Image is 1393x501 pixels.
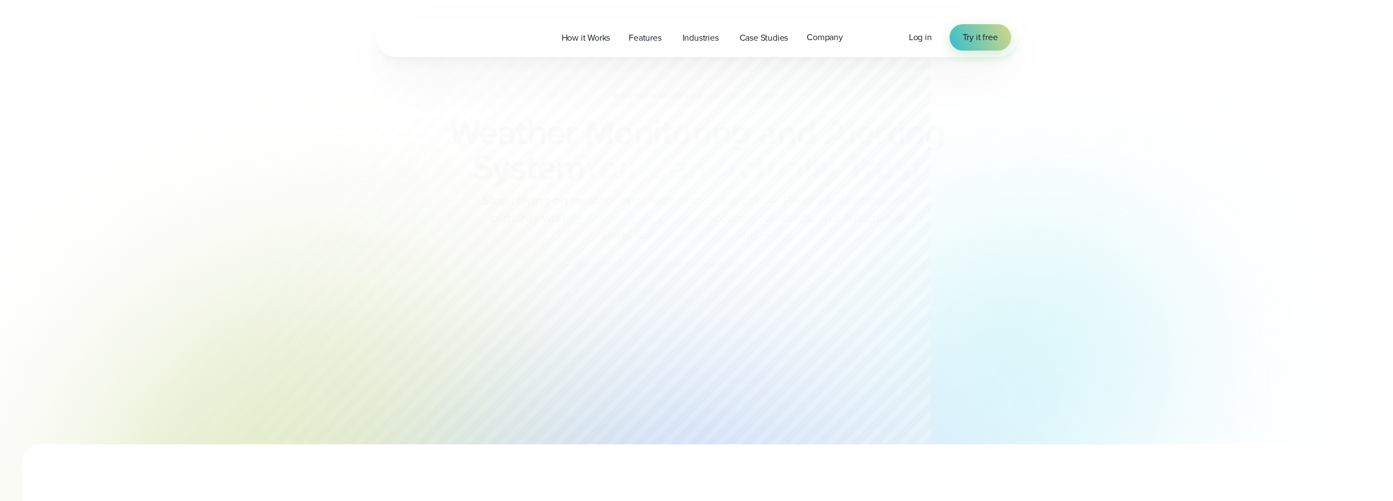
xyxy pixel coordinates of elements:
[950,24,1011,51] a: Try it free
[552,26,620,49] a: How it Works
[963,31,998,44] span: Try it free
[807,31,843,44] span: Company
[740,31,789,45] span: Case Studies
[629,31,661,45] span: Features
[730,26,798,49] a: Case Studies
[562,31,611,45] span: How it Works
[909,31,932,44] a: Log in
[682,31,719,45] span: Industries
[909,31,932,43] span: Log in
